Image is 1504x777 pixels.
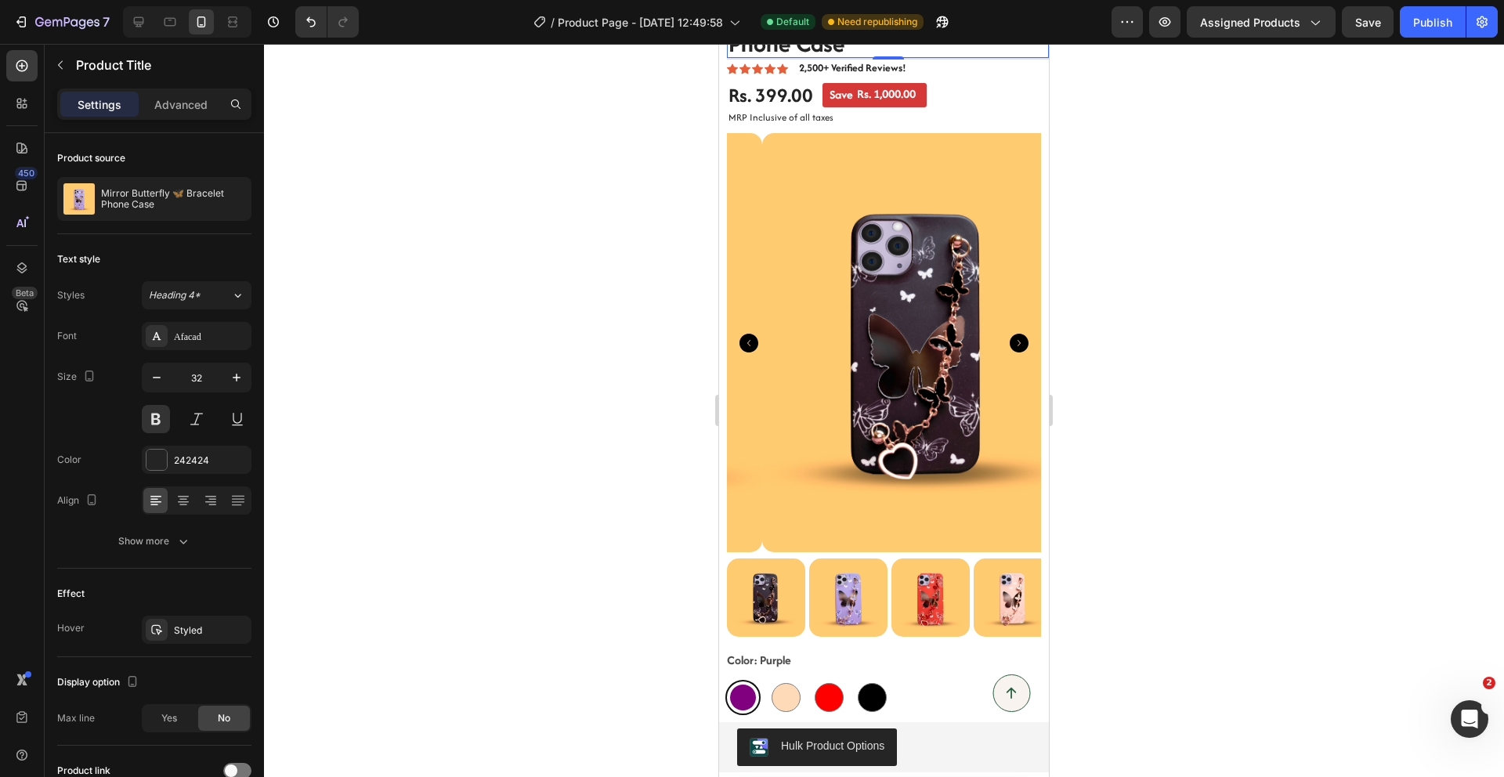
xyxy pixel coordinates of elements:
[719,44,1049,777] iframe: Design area
[776,15,809,29] span: Default
[149,288,201,302] span: Heading 4*
[78,96,121,113] p: Settings
[12,287,38,299] div: Beta
[103,13,110,31] p: 7
[57,453,81,467] div: Color
[57,490,101,511] div: Align
[1355,16,1381,29] span: Save
[558,14,723,31] span: Product Page - [DATE] 12:49:58
[1413,14,1452,31] div: Publish
[76,56,245,74] p: Product Title
[15,167,38,179] div: 450
[218,711,230,725] span: No
[174,623,248,638] div: Styled
[57,711,95,725] div: Max line
[1400,6,1466,38] button: Publish
[837,15,917,29] span: Need republishing
[57,367,99,388] div: Size
[154,96,208,113] p: Advanced
[57,621,85,635] div: Hover
[1187,6,1336,38] button: Assigned Products
[174,454,248,468] div: 242424
[1342,6,1394,38] button: Save
[295,6,359,38] div: Undo/Redo
[1200,14,1300,31] span: Assigned Products
[57,252,100,266] div: Text style
[57,151,125,165] div: Product source
[57,288,85,302] div: Styles
[551,14,555,31] span: /
[161,711,177,725] span: Yes
[6,6,117,38] button: 7
[174,330,248,344] div: Afacad
[57,587,85,601] div: Effect
[1483,677,1495,689] span: 2
[57,672,142,693] div: Display option
[63,183,95,215] img: product feature img
[101,188,245,210] p: Mirror Butterfly 🦋 Bracelet Phone Case
[142,281,251,309] button: Heading 4*
[118,533,191,549] div: Show more
[1451,700,1488,738] iframe: Intercom live chat
[57,329,77,343] div: Font
[57,527,251,555] button: Show more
